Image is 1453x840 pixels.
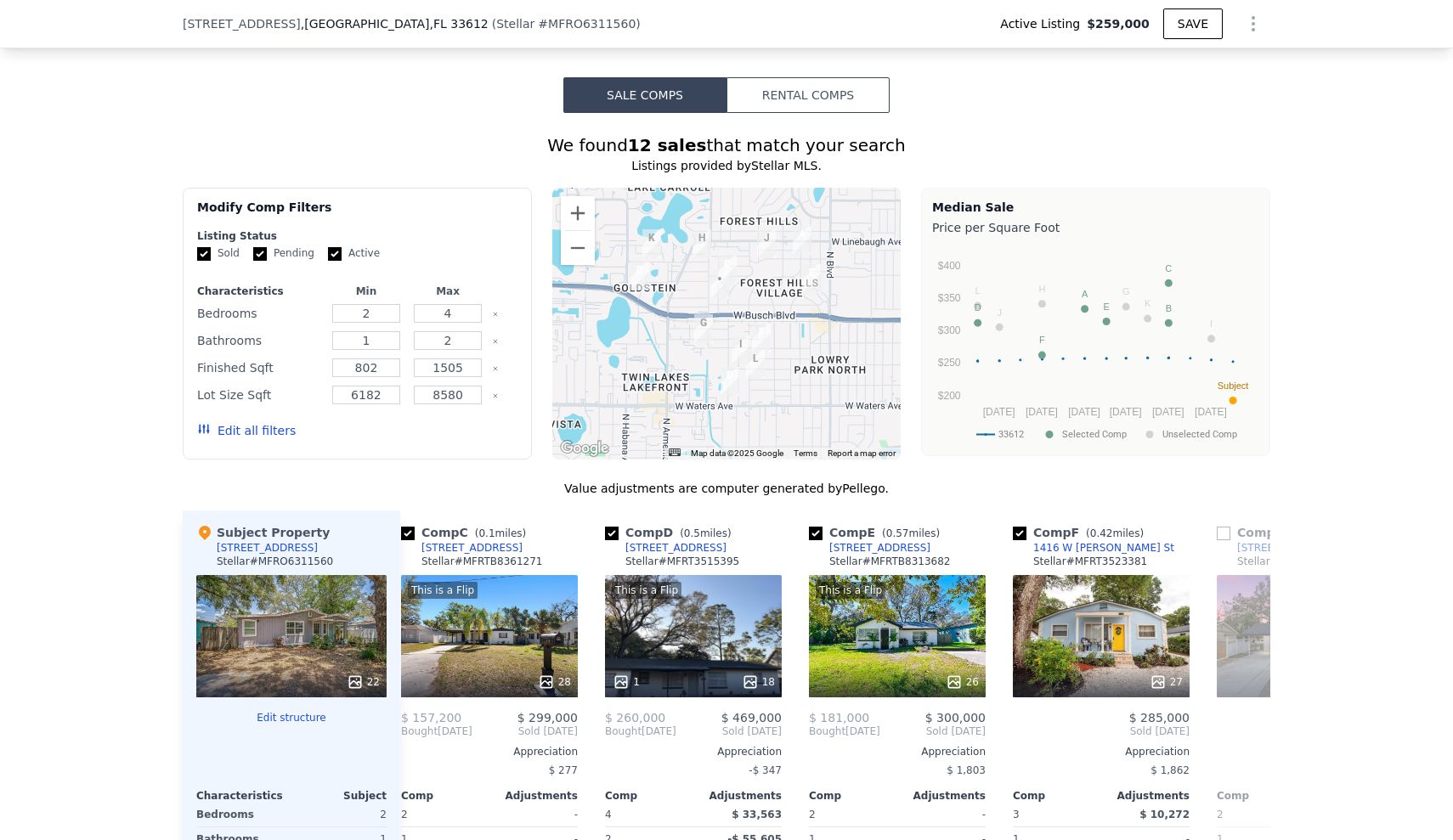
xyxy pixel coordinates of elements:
[493,803,578,826] div: -
[718,256,737,285] div: 9409 W Perio Pl
[496,17,534,31] span: Stellar
[721,367,739,396] div: 8409 N Jones Ave
[809,724,880,738] div: [DATE]
[1062,429,1127,440] text: Selected Comp
[549,764,578,776] span: $ 277
[1217,809,1224,820] span: 2
[1151,764,1190,776] span: $ 1,862
[932,240,1259,452] svg: A chart.
[1218,381,1249,391] text: Subject
[1237,541,1338,555] div: [STREET_ADDRESS]
[401,524,533,541] div: Comp C
[291,789,387,803] div: Subject
[492,15,641,32] div: ( )
[809,789,897,803] div: Comp
[328,246,380,261] label: Active
[721,711,782,724] span: $ 469,000
[642,229,661,258] div: 2510 Chapel Way
[693,229,711,258] div: 2106 W Herman St
[809,711,869,724] span: $ 181,000
[217,555,333,568] div: Stellar # MFRO6311560
[1087,15,1150,32] span: $259,000
[1033,541,1174,555] div: 1416 W [PERSON_NAME] St
[561,196,595,230] button: Zoom in
[886,527,909,539] span: 0.57
[563,77,726,113] button: Sale Comps
[408,582,478,599] div: This is a Flip
[401,724,438,738] span: Bought
[605,541,726,555] a: [STREET_ADDRESS]
[492,338,499,345] button: Clear
[1217,524,1356,541] div: Comp G
[605,789,693,803] div: Comp
[1000,15,1087,32] span: Active Listing
[253,247,267,261] input: Pending
[673,527,738,539] span: ( miles)
[183,480,1270,497] div: Value adjustments are computer generated by Pellego .
[932,216,1259,240] div: Price per Square Foot
[938,292,961,304] text: $350
[794,448,817,458] a: Terms
[197,199,517,229] div: Modify Comp Filters
[691,448,783,458] span: Map data ©2025 Google
[809,809,816,820] span: 2
[557,437,613,459] img: Google
[421,541,523,555] div: [STREET_ADDRESS]
[197,285,322,298] div: Characteristics
[1101,789,1190,803] div: Adjustments
[605,711,665,724] span: $ 260,000
[401,724,472,738] div: [DATE]
[1013,809,1020,820] span: 3
[492,392,499,399] button: Clear
[538,17,636,31] span: # MFRO6311560
[669,448,681,456] button: Keyboard shortcuts
[605,809,612,820] span: 4
[1110,406,1142,418] text: [DATE]
[829,541,930,555] div: [STREET_ADDRESS]
[1013,724,1190,738] span: Sold [DATE]
[938,390,961,402] text: $200
[749,764,782,776] span: -$ 347
[401,711,461,724] span: $ 157,200
[492,311,499,318] button: Clear
[401,745,578,758] div: Appreciation
[1013,745,1190,758] div: Appreciation
[975,285,981,296] text: L
[1129,711,1190,724] span: $ 285,000
[946,674,979,691] div: 26
[816,582,885,599] div: This is a Flip
[1103,302,1109,312] text: E
[901,803,986,826] div: -
[1150,674,1183,691] div: 27
[625,541,726,555] div: [STREET_ADDRESS]
[1217,789,1305,803] div: Comp
[421,555,542,568] div: Stellar # MFRTB8361271
[217,541,318,555] div: [STREET_ADDRESS]
[183,15,301,32] span: [STREET_ADDRESS]
[196,803,288,826] div: Bedrooms
[492,365,499,372] button: Clear
[347,674,380,691] div: 22
[938,324,961,336] text: $300
[1166,303,1172,313] text: B
[809,745,986,758] div: Appreciation
[809,724,845,738] span: Bought
[605,724,676,738] div: [DATE]
[630,262,649,290] div: 9320 N Arrawana Ave
[710,270,729,299] div: 9307 N Oakleaf Ave
[401,809,408,820] span: 2
[732,809,782,820] span: $ 33,563
[1033,555,1147,568] div: Stellar # MFRT3523381
[897,789,986,803] div: Adjustments
[1013,524,1151,541] div: Comp F
[1195,406,1227,418] text: [DATE]
[197,247,211,261] input: Sold
[253,246,314,261] label: Pending
[947,764,986,776] span: $ 1,803
[478,527,495,539] span: 0.1
[684,527,700,539] span: 0.5
[1139,809,1190,820] span: $ 10,272
[410,285,485,298] div: Max
[1162,429,1237,440] text: Unselected Comp
[932,199,1259,216] div: Median Sale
